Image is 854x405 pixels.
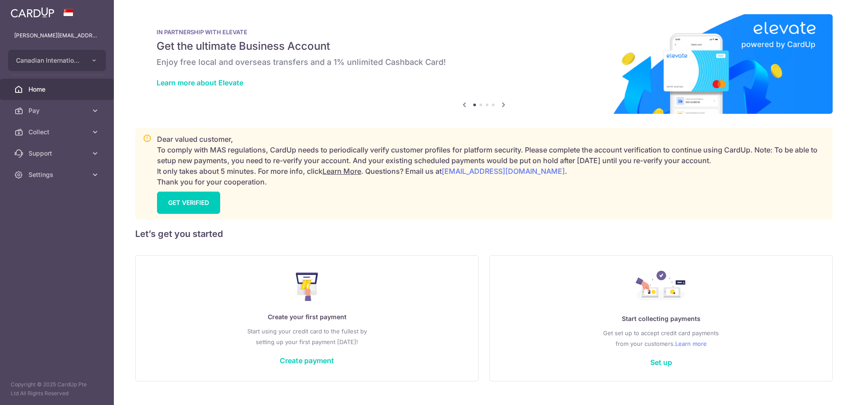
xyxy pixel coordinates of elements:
h5: Let’s get you started [135,227,833,241]
p: Start using your credit card to the fullest by setting up your first payment [DATE]! [153,326,460,347]
span: Collect [28,128,87,136]
h6: Enjoy free local and overseas transfers and a 1% unlimited Cashback Card! [157,57,811,68]
span: Home [28,85,87,94]
p: IN PARTNERSHIP WITH ELEVATE [157,28,811,36]
a: Learn more about Elevate [157,78,243,87]
a: GET VERIFIED [157,192,220,214]
a: Learn more [675,338,707,349]
img: Renovation banner [135,14,833,114]
span: Pay [28,106,87,115]
p: Start collecting payments [508,313,814,324]
button: Canadian International School Pte Ltd [8,50,106,71]
img: Make Payment [296,273,318,301]
span: Support [28,149,87,158]
p: Dear valued customer, To comply with MAS regulations, CardUp needs to periodically verify custome... [157,134,825,187]
a: Learn More [322,167,361,176]
a: [EMAIL_ADDRESS][DOMAIN_NAME] [442,167,565,176]
span: Canadian International School Pte Ltd [16,56,82,65]
span: Settings [28,170,87,179]
p: [PERSON_NAME][EMAIL_ADDRESS][PERSON_NAME][DOMAIN_NAME] [14,31,100,40]
img: CardUp [11,7,54,18]
a: Set up [650,358,672,367]
p: Create your first payment [153,312,460,322]
a: Create payment [280,356,334,365]
p: Get set up to accept credit card payments from your customers. [508,328,814,349]
h5: Get the ultimate Business Account [157,39,811,53]
img: Collect Payment [636,271,686,303]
